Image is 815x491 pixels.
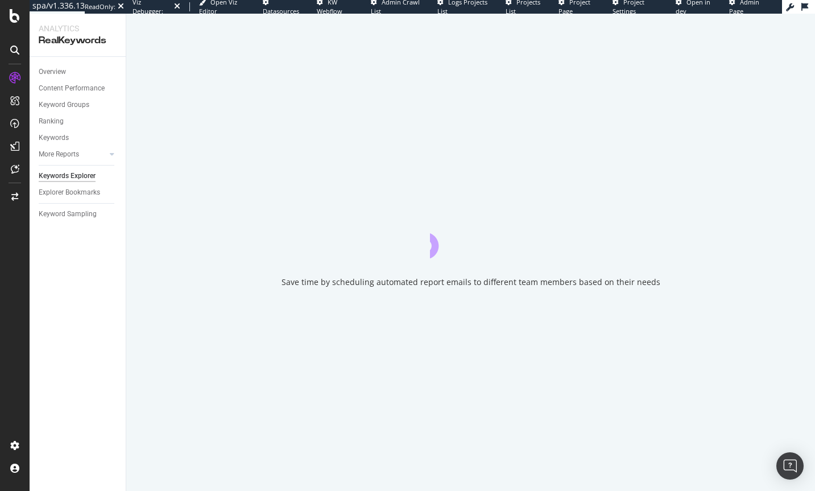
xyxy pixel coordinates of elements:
[39,187,118,199] a: Explorer Bookmarks
[85,2,115,11] div: ReadOnly:
[39,170,96,182] div: Keywords Explorer
[39,148,106,160] a: More Reports
[39,208,97,220] div: Keyword Sampling
[39,34,117,47] div: RealKeywords
[39,23,117,34] div: Analytics
[39,148,79,160] div: More Reports
[39,115,118,127] a: Ranking
[39,99,118,111] a: Keyword Groups
[39,99,89,111] div: Keyword Groups
[39,82,118,94] a: Content Performance
[39,132,69,144] div: Keywords
[282,277,660,288] div: Save time by scheduling automated report emails to different team members based on their needs
[39,115,64,127] div: Ranking
[39,132,118,144] a: Keywords
[39,170,118,182] a: Keywords Explorer
[776,452,804,480] div: Open Intercom Messenger
[39,187,100,199] div: Explorer Bookmarks
[39,82,105,94] div: Content Performance
[39,208,118,220] a: Keyword Sampling
[430,217,512,258] div: animation
[263,7,299,15] span: Datasources
[39,66,66,78] div: Overview
[39,66,118,78] a: Overview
